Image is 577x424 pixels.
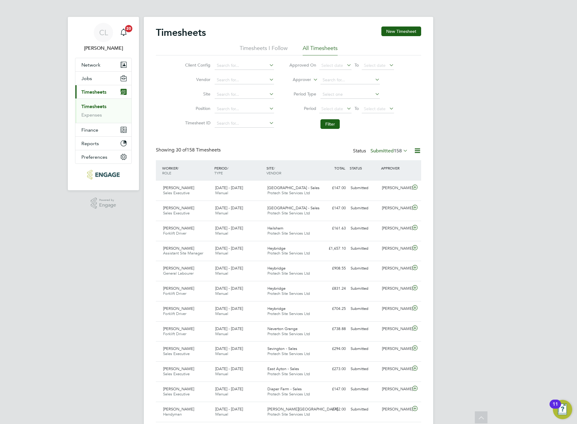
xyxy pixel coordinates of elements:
[75,72,131,85] button: Jobs
[267,331,310,336] span: Protech Site Services Ltd
[267,210,310,216] span: Protech Site Services Ltd
[380,203,411,213] div: [PERSON_NAME]
[215,311,228,316] span: Manual
[317,324,348,334] div: £738.88
[317,404,348,414] div: £752.00
[348,404,380,414] div: Submitted
[353,61,361,69] span: To
[267,185,320,190] span: [GEOGRAPHIC_DATA] - Sales
[183,91,210,97] label: Site
[317,384,348,394] div: £147.00
[317,284,348,294] div: £831.24
[380,183,411,193] div: [PERSON_NAME]
[320,119,340,129] button: Filter
[380,364,411,374] div: [PERSON_NAME]
[213,163,265,178] div: PERIOD
[267,271,310,276] span: Protech Site Services Ltd
[289,106,316,111] label: Period
[163,185,194,190] span: [PERSON_NAME]
[215,251,228,256] span: Manual
[348,263,380,273] div: Submitted
[317,183,348,193] div: £147.00
[267,386,302,391] span: Diaper Farm - Sales
[267,246,285,251] span: Heybridge
[317,203,348,213] div: £147.00
[81,112,102,118] a: Expenses
[215,407,243,412] span: [DATE] - [DATE]
[163,226,194,231] span: [PERSON_NAME]
[163,391,190,397] span: Sales Executive
[380,244,411,254] div: [PERSON_NAME]
[348,344,380,354] div: Submitted
[267,205,320,210] span: [GEOGRAPHIC_DATA] - Sales
[317,344,348,354] div: £294.00
[215,331,228,336] span: Manual
[267,412,310,417] span: Protech Site Services Ltd
[267,251,310,256] span: Protech Site Services Ltd
[267,311,310,316] span: Protech Site Services Ltd
[183,120,210,126] label: Timesheet ID
[183,62,210,68] label: Client Config
[176,147,221,153] span: 158 Timesheets
[274,166,275,170] span: /
[215,391,228,397] span: Manual
[75,23,132,52] a: CL[PERSON_NAME]
[380,404,411,414] div: [PERSON_NAME]
[267,231,310,236] span: Protech Site Services Ltd
[215,366,243,371] span: [DATE] - [DATE]
[380,284,411,294] div: [PERSON_NAME]
[348,304,380,314] div: Submitted
[348,203,380,213] div: Submitted
[364,106,386,111] span: Select date
[267,346,297,351] span: Sevington - Sales
[320,76,380,84] input: Search for...
[81,127,98,133] span: Finance
[163,311,186,316] span: Forklift Driver
[163,246,194,251] span: [PERSON_NAME]
[215,210,228,216] span: Manual
[87,170,119,179] img: protechltd-logo-retina.png
[380,304,411,314] div: [PERSON_NAME]
[183,77,210,82] label: Vendor
[215,371,228,376] span: Manual
[163,205,194,210] span: [PERSON_NAME]
[81,89,106,95] span: Timesheets
[267,407,338,412] span: [PERSON_NAME][GEOGRAPHIC_DATA]
[183,106,210,111] label: Position
[178,166,179,170] span: /
[99,198,116,203] span: Powered by
[267,391,310,397] span: Protech Site Services Ltd
[267,351,310,356] span: Protech Site Services Ltd
[353,104,361,112] span: To
[163,271,194,276] span: General Labourer
[348,384,380,394] div: Submitted
[215,190,228,195] span: Manual
[321,63,343,68] span: Select date
[163,210,190,216] span: Sales Executive
[215,286,243,291] span: [DATE] - [DATE]
[163,291,186,296] span: Forklift Driver
[334,166,345,170] span: TOTAL
[81,154,107,160] span: Preferences
[267,286,285,291] span: Heybridge
[163,251,203,256] span: Assistant Site Manager
[215,291,228,296] span: Manual
[99,203,116,208] span: Engage
[364,63,386,68] span: Select date
[162,170,171,175] span: ROLE
[380,223,411,233] div: [PERSON_NAME]
[163,412,182,417] span: Handyman
[553,404,558,412] div: 11
[215,185,243,190] span: [DATE] - [DATE]
[163,306,194,311] span: [PERSON_NAME]
[267,291,310,296] span: Protech Site Services Ltd
[176,147,187,153] span: 30 of
[380,344,411,354] div: [PERSON_NAME]
[267,371,310,376] span: Protech Site Services Ltd
[68,17,139,190] nav: Main navigation
[317,263,348,273] div: £908.55
[161,163,213,178] div: WORKER
[348,364,380,374] div: Submitted
[118,23,130,42] a: 20
[380,163,411,173] div: APPROVER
